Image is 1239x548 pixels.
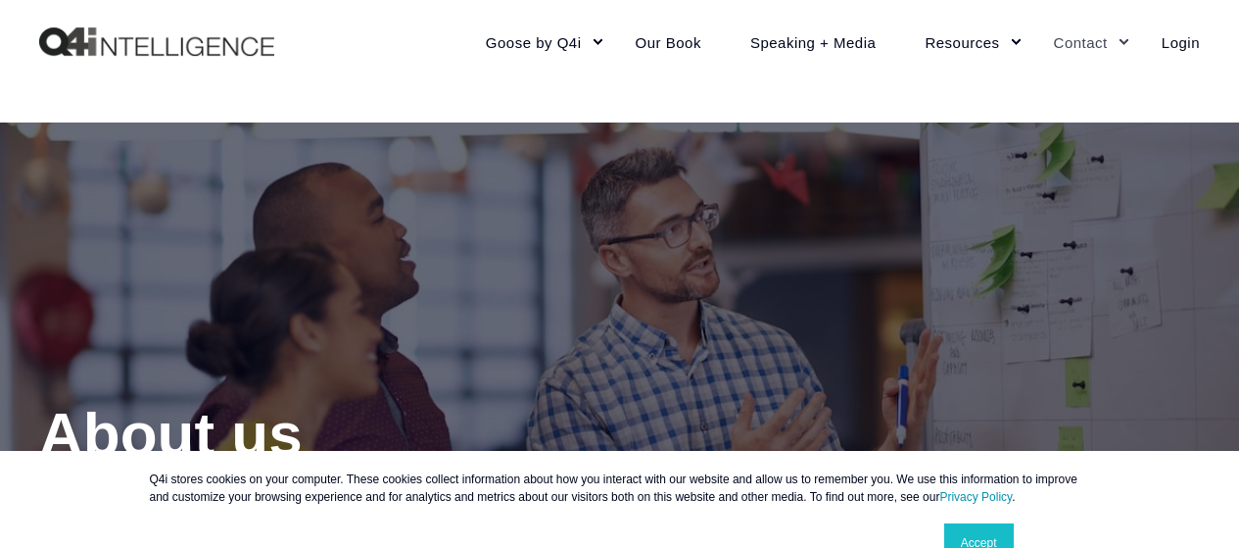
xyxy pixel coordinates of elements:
[39,400,303,468] span: About us
[39,27,274,57] a: Back to Home
[939,490,1012,504] a: Privacy Policy
[150,471,1090,506] p: Q4i stores cookies on your computer. These cookies collect information about how you interact wit...
[39,27,274,57] img: Q4intelligence, LLC logo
